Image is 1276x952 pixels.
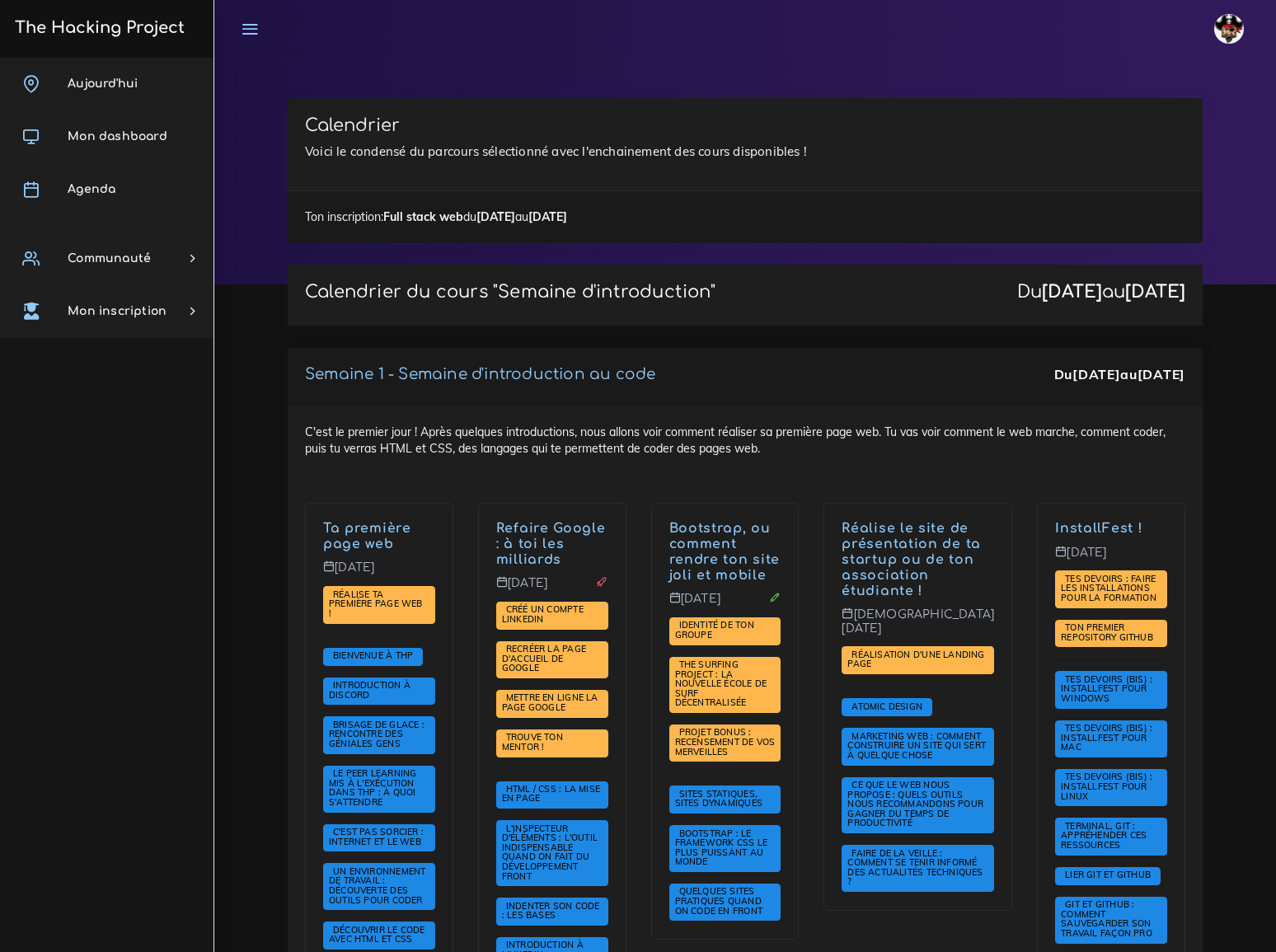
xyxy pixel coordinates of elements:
[502,692,598,713] span: Mettre en ligne la page Google
[502,604,584,626] a: Créé un compte LinkedIn
[329,589,423,619] a: Réalise ta première page web !
[675,886,767,917] a: Quelques sites pratiques quand on code en front
[842,607,994,648] p: [DEMOGRAPHIC_DATA][DATE]
[1061,821,1147,851] a: Terminal, Git : appréhender ces ressources
[329,719,425,749] span: Brisage de glace : rencontre des géniales gens
[323,521,435,552] p: C'est le premier jour ! Après quelques introductions, nous allons voir comment réaliser sa premiè...
[496,781,608,809] span: Maintenant que tu sais faire des pages basiques, nous allons te montrer comment faire de la mise ...
[675,620,754,641] a: Identité de ton groupe
[502,823,598,882] a: L'inspecteur d'éléments : l'outil indispensable quand on fait du développement front
[502,901,600,922] a: Indenter son code : les bases
[68,183,115,195] span: Agenda
[1055,720,1167,757] span: Il est temps de faire toutes les installations nécéssaire au bon déroulement de ta formation chez...
[68,130,167,143] span: Mon dashboard
[847,780,983,829] a: Ce que le web nous propose : quels outils nous recommandons pour gagner du temps de productivité
[1061,723,1152,753] a: Tes devoirs (bis) : Installfest pour MAC
[1061,574,1161,604] a: Tes devoirs : faire les installations pour la formation
[1061,673,1152,704] span: Tes devoirs (bis) : Installfest pour Windows
[323,824,435,852] span: Nous allons voir ensemble comment internet marche, et comment fonctionne une page web quand tu cl...
[669,521,781,583] p: Après avoir vu comment faire ses première pages, nous allons te montrer Bootstrap, un puissant fr...
[842,521,981,598] a: Réalise le site de présentation de ta startup ou de ton association étudiante !
[329,767,416,808] span: Le Peer learning mis à l'exécution dans THP : à quoi s'attendre
[288,190,1203,242] div: Ton inscription: du au
[1055,671,1167,708] span: Nous allons te montrer comment mettre en place WSL 2 sur ton ordinateur Windows 10. Ne le fait pa...
[329,650,417,662] a: Bienvenue à THP
[1061,621,1157,643] span: Ton premier repository GitHub
[329,866,427,907] a: Un environnement de travail : découverte des outils pour coder
[847,650,984,671] a: Réalisation d'une landing page
[329,768,416,809] a: Le Peer learning mis à l'exécution dans THP : à quoi s'attendre
[1138,366,1185,382] strong: [DATE]
[305,366,655,382] a: Semaine 1 - Semaine d'introduction au code
[847,701,927,712] a: Atomic Design
[1061,870,1155,881] a: Lier Git et Github
[329,827,425,848] a: C'est pas sorcier : internet et le web
[329,826,425,847] span: C'est pas sorcier : internet et le web
[528,209,567,224] strong: [DATE]
[496,898,608,926] span: Pourquoi et comment indenter son code ? Nous allons te montrer les astuces pour avoir du code lis...
[323,521,411,551] a: Ta première page web
[10,19,185,37] h3: The Hacking Project
[669,521,781,582] a: Bootstrap, ou comment rendre ton site joli et mobile
[1055,769,1167,806] span: Il est temps de faire toutes les installations nécéssaire au bon déroulement de ta formation chez...
[383,209,463,224] strong: Full stack web
[502,643,586,673] span: Recréer la page d'accueil de Google
[1061,898,1156,939] span: Git et GitHub : comment sauvegarder son travail façon pro
[842,646,994,674] span: Le projet de toute une semaine ! Tu vas réaliser la page de présentation d'une organisation de to...
[1061,899,1156,940] a: Git et GitHub : comment sauvegarder son travail façon pro
[476,209,515,224] strong: [DATE]
[502,784,600,805] a: HTML / CSS : la mise en page
[1061,820,1147,851] span: Terminal, Git : appréhender ces ressources
[502,603,584,625] span: Créé un compte LinkedIn
[502,900,600,922] span: Indenter son code : les bases
[847,649,984,670] span: Réalisation d'une landing page
[329,865,427,906] span: Un environnement de travail : découverte des outils pour coder
[675,726,776,757] span: PROJET BONUS : recensement de vos merveilles
[1055,818,1167,855] span: Nous allons t'expliquer comment appréhender ces puissants outils.
[323,716,435,753] span: THP est avant tout un aventure humaine avec des rencontres. Avant de commencer nous allons te dem...
[1042,282,1102,302] strong: [DATE]
[502,644,586,674] a: Recréer la page d'accueil de Google
[502,731,563,753] span: Trouve ton mentor !
[842,698,932,716] span: Tu vas voir comment penser composants quand tu fais des pages web.
[329,925,425,946] a: Découvrir le code avec HTML et CSS
[329,720,425,750] a: Brisage de glace : rencontre des géniales gens
[496,690,608,718] span: Utilise tout ce que tu as vu jusqu'à présent pour faire profiter à la terre entière de ton super ...
[496,521,606,567] a: Refaire Google : à toi les milliards
[68,305,167,317] span: Mon inscription
[502,783,600,804] span: HTML / CSS : la mise en page
[769,592,781,603] i: Corrections cette journée là
[1055,620,1167,648] span: Pour ce projet, nous allons te proposer d'utiliser ton nouveau terminal afin de faire marcher Git...
[323,586,435,623] span: Dans ce projet, nous te demanderons de coder ta première page web. Ce sera l'occasion d'appliquer...
[502,732,563,753] a: Trouve ton mentor !
[842,777,994,834] span: La première fois que j'ai découvert Zapier, ma vie a changé. Dans cette ressource, nous allons te...
[323,766,435,813] span: Nous verrons comment survivre avec notre pédagogie révolutionnaire
[669,725,781,762] span: Ce projet vise à souder la communauté en faisant profiter au plus grand nombre de vos projets.
[596,576,608,588] i: Projet à rendre ce jour-là
[847,779,983,828] span: Ce que le web nous propose : quels outils nous recommandons pour gagner du temps de productivité
[842,728,994,765] span: Marketing web : comment construire un site qui sert à quelque chose
[496,641,608,678] span: L'intitulé du projet est simple, mais le projet sera plus dur qu'il n'y parait.
[1061,771,1152,801] span: Tes devoirs (bis) : Installfest pour Linux
[329,679,410,701] span: Introduction à Discord
[323,560,435,587] p: [DATE]
[1061,573,1161,603] span: Tes devoirs : faire les installations pour la formation
[1017,282,1185,302] div: Du au
[1055,570,1167,607] span: Nous allons te donner des devoirs pour le weekend : faire en sorte que ton ordinateur soit prêt p...
[847,731,986,762] a: Marketing web : comment construire un site qui sert à quelque chose
[496,729,608,757] span: Nous allons te demander de trouver la personne qui va t'aider à faire la formation dans les meill...
[669,825,781,872] span: Tu vas voir comment faire marcher Bootstrap, le framework CSS le plus populaire au monde qui te p...
[675,828,767,868] span: Bootstrap : le framework CSS le plus puissant au monde
[1061,722,1152,753] span: Tes devoirs (bis) : Installfest pour MAC
[675,727,776,757] a: PROJET BONUS : recensement de vos merveilles
[847,847,983,888] a: Faire de la veille : comment se tenir informé des actualités techniques ?
[669,657,781,714] span: Tu vas devoir refaire la page d'accueil de The Surfing Project, une école de code décentralisée. ...
[1055,867,1161,885] span: Faire un lien sécurisé de Git et Github avec la création et l&#39;utilisation d&#39;une clé SSH. ...
[675,619,754,640] span: Identité de ton groupe
[675,885,767,916] span: Quelques sites pratiques quand on code en front
[323,648,423,666] span: Salut à toi et bienvenue à The Hacking Project. Que tu sois avec nous pour 3 semaines, 12 semaine...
